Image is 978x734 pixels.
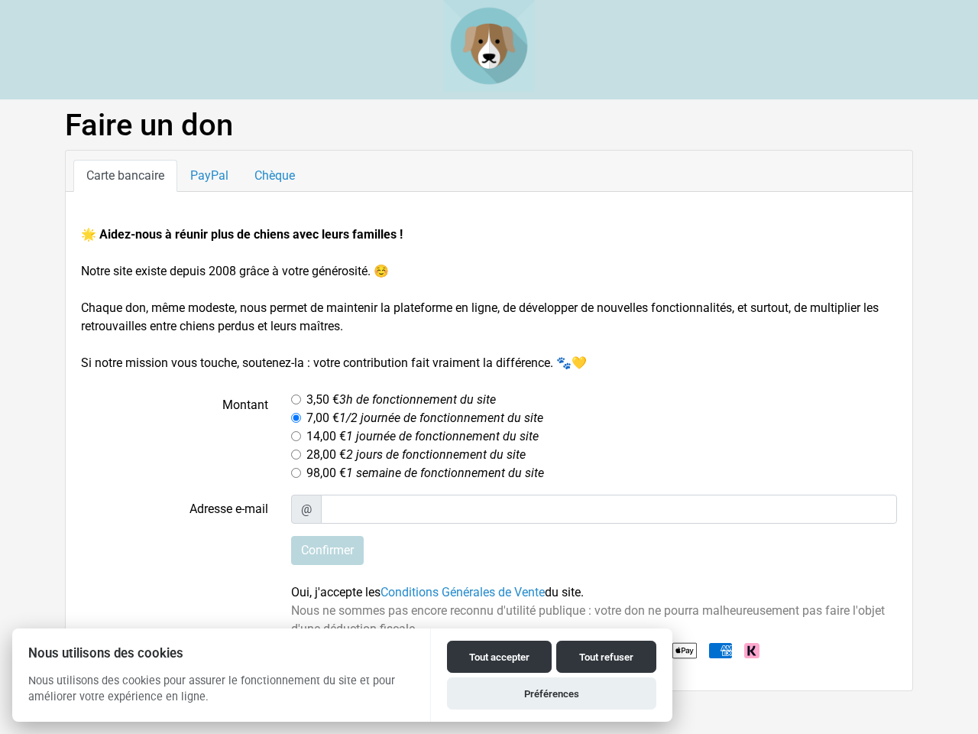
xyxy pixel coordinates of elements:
[177,160,241,192] a: PayPal
[70,391,280,482] label: Montant
[346,429,539,443] i: 1 journée de fonctionnement du site
[672,638,697,663] img: Apple Pay
[241,160,308,192] a: Chèque
[73,160,177,192] a: Carte bancaire
[70,495,280,524] label: Adresse e-mail
[306,409,543,427] label: 7,00 €
[306,464,544,482] label: 98,00 €
[346,447,526,462] i: 2 jours de fonctionnement du site
[65,107,913,144] h1: Faire un don
[709,643,732,658] img: American Express
[81,227,403,242] strong: 🌟 Aidez-nous à réunir plus de chiens avec leurs familles !
[291,603,885,636] span: Nous ne sommes pas encore reconnu d'utilité publique : votre don ne pourra malheureusement pas fa...
[339,392,496,407] i: 3h de fonctionnement du site
[339,411,543,425] i: 1/2 journée de fonctionnement du site
[447,641,552,673] button: Tout accepter
[12,673,430,717] p: Nous utilisons des cookies pour assurer le fonctionnement du site et pour améliorer votre expérie...
[306,391,496,409] label: 3,50 €
[381,585,545,599] a: Conditions Générales de Vente
[291,495,322,524] span: @
[556,641,656,673] button: Tout refuser
[306,427,539,446] label: 14,00 €
[306,446,526,464] label: 28,00 €
[447,677,656,710] button: Préférences
[12,646,430,661] h2: Nous utilisons des cookies
[291,585,584,599] span: Oui, j'accepte les du site.
[744,643,759,658] img: Klarna
[291,536,364,565] input: Confirmer
[346,466,544,480] i: 1 semaine de fonctionnement du site
[81,226,897,663] form: Notre site existe depuis 2008 grâce à votre générosité. ☺️ Chaque don, même modeste, nous permet ...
